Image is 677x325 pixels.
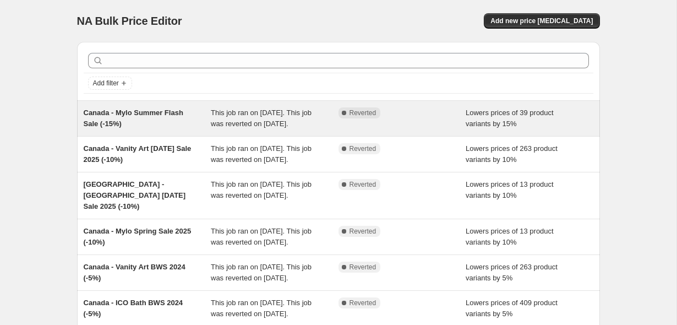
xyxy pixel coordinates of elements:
span: Reverted [350,299,376,307]
span: This job ran on [DATE]. This job was reverted on [DATE]. [211,109,312,128]
span: Lowers prices of 13 product variants by 10% [466,180,554,199]
span: Reverted [350,109,376,117]
span: [GEOGRAPHIC_DATA] - [GEOGRAPHIC_DATA] [DATE] Sale 2025 (-10%) [84,180,186,210]
span: Add new price [MEDICAL_DATA] [490,17,593,25]
span: Lowers prices of 13 product variants by 10% [466,227,554,246]
span: Add filter [93,79,119,88]
span: Canada - Mylo Summer Flash Sale (-15%) [84,109,183,128]
button: Add filter [88,77,132,90]
span: NA Bulk Price Editor [77,15,182,27]
span: Reverted [350,180,376,189]
span: This job ran on [DATE]. This job was reverted on [DATE]. [211,180,312,199]
span: Lowers prices of 263 product variants by 5% [466,263,558,282]
span: Canada - Vanity Art BWS 2024 (-5%) [84,263,185,282]
span: Lowers prices of 409 product variants by 5% [466,299,558,318]
span: Reverted [350,263,376,272]
span: Canada - Vanity Art [DATE] Sale 2025 (-10%) [84,144,192,164]
span: Canada - ICO Bath BWS 2024 (-5%) [84,299,183,318]
span: Reverted [350,227,376,236]
span: This job ran on [DATE]. This job was reverted on [DATE]. [211,299,312,318]
span: Canada - Mylo Spring Sale 2025 (-10%) [84,227,192,246]
span: Reverted [350,144,376,153]
button: Add new price [MEDICAL_DATA] [484,13,599,29]
span: This job ran on [DATE]. This job was reverted on [DATE]. [211,263,312,282]
span: This job ran on [DATE]. This job was reverted on [DATE]. [211,144,312,164]
span: This job ran on [DATE]. This job was reverted on [DATE]. [211,227,312,246]
span: Lowers prices of 39 product variants by 15% [466,109,554,128]
span: Lowers prices of 263 product variants by 10% [466,144,558,164]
